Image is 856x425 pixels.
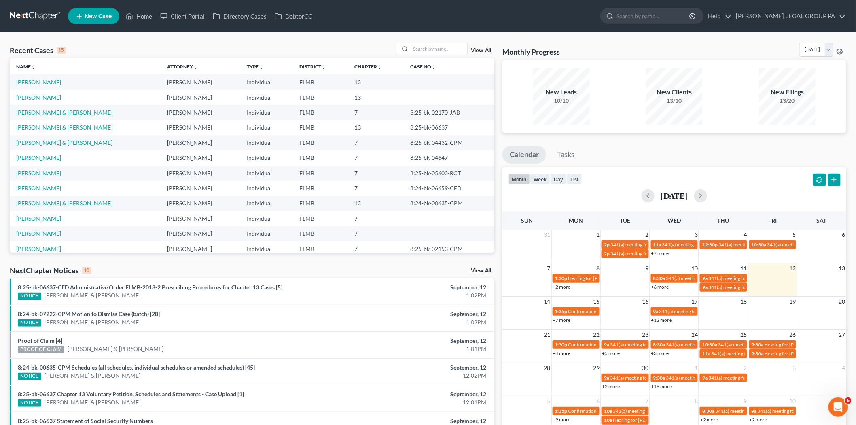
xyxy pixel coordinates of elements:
td: 7 [348,226,404,241]
span: Confirmation Hearing for [PERSON_NAME] [568,408,661,414]
td: 13 [348,196,404,211]
span: 8 [694,396,699,406]
a: +4 more [553,350,571,356]
a: 8:24-bk-07222-CPM Motion to Dismiss Case (batch) [28] [18,310,160,317]
td: Individual [241,241,293,256]
span: 10:30a [702,342,717,348]
a: +5 more [602,350,620,356]
span: 341(a) meeting for [PERSON_NAME] & [PERSON_NAME] [610,242,731,248]
td: FLMB [293,105,348,120]
span: 21 [543,330,551,340]
span: 341(a) meeting for [PERSON_NAME] & [PERSON_NAME] [715,408,836,414]
span: 14 [543,297,551,306]
span: 18 [740,297,748,306]
div: NOTICE [18,293,41,300]
span: 341(a) meeting for [PERSON_NAME] [708,275,786,281]
span: 1:30p [555,342,568,348]
a: [PERSON_NAME] & [PERSON_NAME] [68,345,164,353]
span: 341(a) meeting for [PERSON_NAME] [718,242,797,248]
span: 9a [653,308,659,314]
span: 341(a) meeting for [PERSON_NAME] & [PERSON_NAME] [659,308,780,314]
input: Search by name... [617,8,691,23]
span: 9a [702,275,708,281]
span: 28 [543,363,551,373]
span: 341(a) meeting for [PERSON_NAME] [666,275,744,281]
td: [PERSON_NAME] [161,211,241,226]
span: 3 [792,363,797,373]
span: 2 [645,230,650,240]
a: Case Nounfold_more [410,64,436,70]
a: [PERSON_NAME] [16,154,61,161]
span: Hearing for [PERSON_NAME] [568,275,631,281]
div: September, 12 [335,417,486,425]
span: 9a [752,408,757,414]
a: [PERSON_NAME] [16,185,61,191]
td: FLMB [293,196,348,211]
td: [PERSON_NAME] [161,105,241,120]
span: 341(a) meeting for [PERSON_NAME] [711,351,789,357]
span: Confirmation hearing for [PERSON_NAME] & [PERSON_NAME] [568,342,703,348]
span: Hearing for [PERSON_NAME] [613,417,676,423]
a: Client Portal [156,9,209,23]
span: 6 [841,230,846,240]
span: 1:30p [555,275,568,281]
td: FLMB [293,90,348,105]
td: 8:25-bk-04432-CPM [404,135,494,150]
a: +16 more [651,383,672,389]
div: 12:02PM [335,372,486,380]
a: View All [471,48,491,53]
div: New Clients [646,87,703,97]
td: Individual [241,150,293,165]
td: 8:25-bk-02153-CPM [404,241,494,256]
a: [PERSON_NAME] & [PERSON_NAME] [44,372,141,380]
td: FLMB [293,135,348,150]
td: 8:24-bk-06659-CED [404,181,494,195]
button: day [550,174,567,185]
span: 1 [694,363,699,373]
td: 7 [348,241,404,256]
span: 19 [789,297,797,306]
i: unfold_more [31,65,36,70]
td: 13 [348,120,404,135]
a: [PERSON_NAME] [16,170,61,176]
div: September, 12 [335,337,486,345]
span: 16 [642,297,650,306]
span: 341(a) meeting for [PERSON_NAME] & [PERSON_NAME] [610,251,731,257]
span: 5 [792,230,797,240]
span: Mon [569,217,583,224]
div: 1:02PM [335,291,486,300]
span: 9 [743,396,748,406]
a: [PERSON_NAME] [16,245,61,252]
span: 341(a) meeting for [PERSON_NAME] [666,342,744,348]
td: FLMB [293,241,348,256]
span: 9:30a [653,375,665,381]
a: +2 more [553,284,571,290]
span: 12:30p [702,242,718,248]
a: Home [122,9,156,23]
span: 1:35p [555,308,568,314]
button: week [530,174,550,185]
span: 24 [691,330,699,340]
div: September, 12 [335,283,486,291]
a: Calendar [502,146,546,164]
td: Individual [241,181,293,195]
span: 341(a) meeting for [PERSON_NAME] [718,342,796,348]
a: DebtorCC [271,9,316,23]
span: Wed [667,217,681,224]
span: 12 [789,263,797,273]
span: 11 [740,263,748,273]
span: 9 [645,263,650,273]
span: 10a [604,408,612,414]
a: [PERSON_NAME] [16,94,61,101]
a: [PERSON_NAME] & [PERSON_NAME] [16,139,112,146]
td: 7 [348,211,404,226]
span: 27 [838,330,846,340]
td: 8:24-bk-00635-CPM [404,196,494,211]
td: [PERSON_NAME] [161,150,241,165]
span: 6 [845,397,852,404]
span: Sun [521,217,533,224]
td: 13 [348,90,404,105]
td: [PERSON_NAME] [161,196,241,211]
a: [PERSON_NAME] [16,79,61,85]
span: 1 [595,230,600,240]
